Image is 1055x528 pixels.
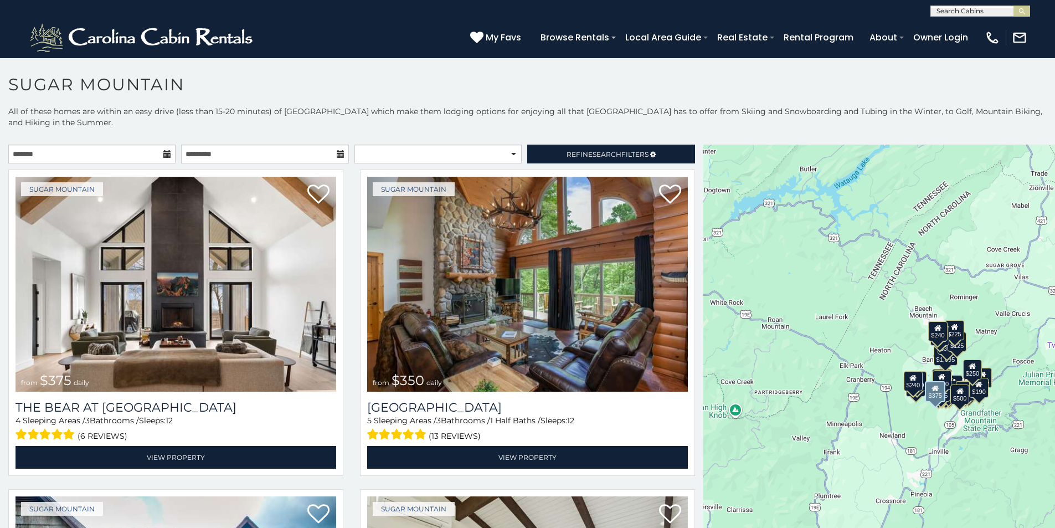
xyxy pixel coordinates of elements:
img: The Bear At Sugar Mountain [16,177,336,392]
div: $240 [929,321,948,341]
span: (6 reviews) [78,429,127,443]
a: Grouse Moor Lodge from $350 daily [367,177,688,392]
span: (13 reviews) [429,429,481,443]
a: Sugar Mountain [373,182,455,196]
span: 12 [166,416,173,426]
div: $190 [970,378,989,398]
div: $200 [944,375,963,395]
span: 1 Half Baths / [490,416,541,426]
span: 4 [16,416,20,426]
span: 12 [567,416,574,426]
a: Add to favorites [659,503,681,526]
span: from [21,378,38,387]
a: Owner Login [908,28,974,47]
div: $375 [925,381,945,402]
div: Sleeping Areas / Bathrooms / Sleeps: [367,415,688,443]
a: View Property [16,446,336,469]
div: Sleeping Areas / Bathrooms / Sleeps: [16,415,336,443]
div: $155 [973,368,992,388]
span: daily [426,378,442,387]
a: About [864,28,903,47]
a: Local Area Guide [620,28,707,47]
div: $240 [904,371,923,391]
span: 3 [85,416,90,426]
a: Add to favorites [307,183,330,207]
a: Add to favorites [659,183,681,207]
span: My Favs [486,30,521,44]
div: $500 [950,385,969,404]
span: 5 [367,416,372,426]
a: The Bear At Sugar Mountain from $375 daily [16,177,336,392]
div: $300 [933,370,951,390]
a: Add to favorites [307,503,330,526]
span: daily [74,378,89,387]
h3: The Bear At Sugar Mountain [16,400,336,415]
a: Rental Program [778,28,859,47]
div: $1,095 [934,346,958,366]
div: $190 [932,369,951,389]
img: phone-regular-white.png [985,30,1000,45]
a: View Property [367,446,688,469]
span: 3 [436,416,441,426]
a: The Bear At [GEOGRAPHIC_DATA] [16,400,336,415]
img: mail-regular-white.png [1012,30,1027,45]
div: $125 [948,332,966,352]
img: White-1-2.png [28,21,258,54]
span: Search [593,150,621,158]
span: from [373,378,389,387]
span: $375 [40,372,71,388]
span: Refine Filters [567,150,649,158]
a: Browse Rentals [535,28,615,47]
a: Real Estate [712,28,773,47]
div: $225 [945,320,964,340]
span: $350 [392,372,424,388]
div: $195 [956,381,975,401]
a: [GEOGRAPHIC_DATA] [367,400,688,415]
a: My Favs [470,30,524,45]
h3: Grouse Moor Lodge [367,400,688,415]
a: RefineSearchFilters [527,145,694,163]
img: Grouse Moor Lodge [367,177,688,392]
a: Sugar Mountain [21,182,103,196]
a: Sugar Mountain [21,502,103,516]
div: $250 [963,360,982,380]
a: Sugar Mountain [373,502,455,516]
